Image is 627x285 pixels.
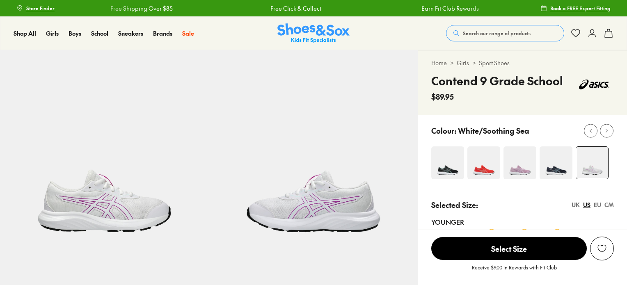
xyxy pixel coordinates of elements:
a: Free Shipping Over $85 [103,4,166,13]
span: Store Finder [26,5,55,12]
p: Selected Size: [431,199,478,210]
h4: Contend 9 Grade School [431,72,563,89]
a: Shop All [14,29,36,38]
a: Brands [153,29,172,38]
a: Store Finder [16,1,55,16]
div: > > [431,59,614,67]
a: School [91,29,108,38]
p: White/Soothing Sea [458,125,529,136]
span: $89.95 [431,91,454,102]
span: Girls [46,29,59,37]
a: Home [431,59,447,67]
a: Free Click & Collect [263,4,314,13]
a: Sale [182,29,194,38]
img: 4-522424_1 [467,146,500,179]
span: Sale [182,29,194,37]
a: Boys [69,29,81,38]
button: Select Size [431,237,587,260]
img: 4-522434_1 [431,146,464,179]
a: Girls [457,59,469,67]
span: Search our range of products [463,30,531,37]
div: Younger [431,217,614,227]
div: UK [572,201,580,209]
a: Sport Shoes [479,59,510,67]
div: US [583,201,590,209]
a: Sneakers [118,29,143,38]
a: Girls [46,29,59,38]
button: Search our range of products [446,25,564,41]
span: Boys [69,29,81,37]
div: CM [604,201,614,209]
a: Earn Fit Club Rewards [414,4,472,13]
span: School [91,29,108,37]
div: EU [594,201,601,209]
span: Sneakers [118,29,143,37]
span: Book a FREE Expert Fitting [550,5,611,12]
img: 5-498672_1 [209,50,418,259]
img: SNS_Logo_Responsive.svg [277,23,350,43]
button: Add to Wishlist [590,237,614,260]
img: 4-551394_1 [540,146,572,179]
span: Shop All [14,29,36,37]
span: Brands [153,29,172,37]
p: Colour: [431,125,456,136]
img: 4-498671_1 [576,147,608,179]
a: Book a FREE Expert Fitting [540,1,611,16]
a: Shoes & Sox [277,23,350,43]
p: Receive $9.00 in Rewards with Fit Club [472,264,557,278]
img: 4-522429_1 [503,146,536,179]
img: Vendor logo [574,72,614,97]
